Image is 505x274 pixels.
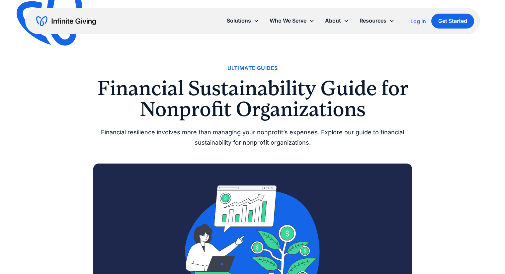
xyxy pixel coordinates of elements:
[221,14,264,28] div: Solutions
[93,127,412,148] div: Financial resilience involves more than managing your nonprofit’s expenses. Explore our guide to ...
[360,16,386,25] div: Resources
[410,17,426,25] a: Log In
[431,14,474,29] a: Get Started
[270,16,306,25] div: Who We Serve
[36,16,96,27] a: home
[410,19,426,24] div: Log In
[264,14,320,28] div: Who We Serve
[354,14,400,28] div: Resources
[93,78,412,119] h1: Financial Sustainability Guide for Nonprofit Organizations
[325,16,341,25] div: About
[227,16,251,25] div: Solutions
[227,64,278,73] a: Ultimate Guides
[320,14,354,28] div: About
